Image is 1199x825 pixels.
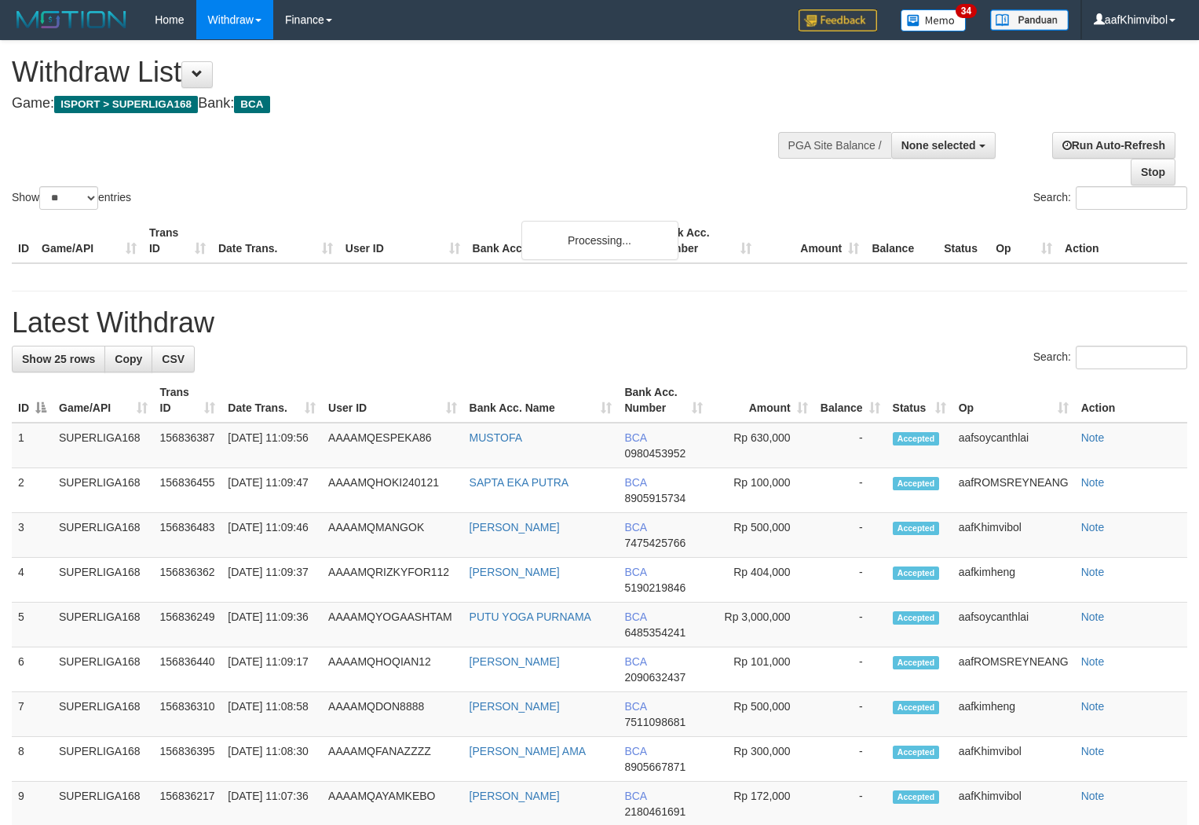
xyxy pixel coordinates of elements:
select: Showentries [39,186,98,210]
td: - [814,647,886,692]
span: Copy 8905915734 to clipboard [624,492,685,504]
span: ISPORT > SUPERLIGA168 [54,96,198,113]
td: [DATE] 11:08:58 [221,692,322,737]
th: Balance [865,218,938,263]
span: Accepted [893,701,940,714]
td: 6 [12,647,53,692]
td: 156836395 [154,737,222,782]
a: [PERSON_NAME] [470,566,560,578]
span: None selected [901,139,976,152]
td: - [814,603,886,647]
td: Rp 500,000 [709,513,813,558]
label: Search: [1033,346,1187,369]
td: - [814,513,886,558]
a: [PERSON_NAME] [470,521,560,533]
a: Note [1081,790,1105,802]
th: Bank Acc. Number: activate to sort column ascending [618,378,709,423]
span: Copy 7475425766 to clipboard [624,537,685,549]
span: BCA [624,610,646,623]
th: Op: activate to sort column ascending [952,378,1075,423]
span: Copy 2090632437 to clipboard [624,671,685,684]
th: Date Trans.: activate to sort column ascending [221,378,322,423]
td: Rp 630,000 [709,423,813,468]
td: [DATE] 11:08:30 [221,737,322,782]
td: - [814,692,886,737]
td: - [814,468,886,513]
span: Accepted [893,432,940,445]
th: Bank Acc. Number [650,218,758,263]
td: SUPERLIGA168 [53,423,154,468]
td: AAAAMQHOKI240121 [322,468,462,513]
td: 156836387 [154,423,222,468]
td: 8 [12,737,53,782]
td: aafkimheng [952,692,1075,737]
span: Copy 5190219846 to clipboard [624,581,685,594]
th: Status: activate to sort column ascending [886,378,952,423]
td: Rp 101,000 [709,647,813,692]
td: 156836455 [154,468,222,513]
a: Stop [1131,159,1175,185]
td: - [814,737,886,782]
td: AAAAMQDON8888 [322,692,462,737]
span: BCA [624,655,646,668]
th: ID: activate to sort column descending [12,378,53,423]
img: Feedback.jpg [799,9,877,31]
td: AAAAMQHOQIAN12 [322,647,462,692]
div: PGA Site Balance / [778,132,891,159]
th: User ID: activate to sort column ascending [322,378,462,423]
a: Note [1081,566,1105,578]
td: 156836310 [154,692,222,737]
td: [DATE] 11:09:37 [221,558,322,603]
img: Button%20Memo.svg [901,9,967,31]
a: Note [1081,700,1105,713]
a: Run Auto-Refresh [1052,132,1175,159]
td: 5 [12,603,53,647]
a: Note [1081,521,1105,533]
td: 156836483 [154,513,222,558]
span: Copy 6485354241 to clipboard [624,626,685,639]
img: MOTION_logo.png [12,8,131,31]
td: SUPERLIGA168 [53,603,154,647]
h4: Game: Bank: [12,96,784,112]
label: Search: [1033,186,1187,210]
span: Accepted [893,656,940,669]
span: BCA [624,790,646,802]
span: Copy 2180461691 to clipboard [624,805,685,818]
span: BCA [234,96,269,113]
span: Copy 0980453952 to clipboard [624,447,685,460]
a: [PERSON_NAME] [470,790,560,802]
td: 156836362 [154,558,222,603]
th: User ID [339,218,466,263]
td: Rp 300,000 [709,737,813,782]
a: [PERSON_NAME] [470,655,560,668]
td: aafROMSREYNEANG [952,647,1075,692]
td: - [814,423,886,468]
th: Bank Acc. Name [466,218,651,263]
td: AAAAMQYOGAASHTAM [322,603,462,647]
td: aafROMSREYNEANG [952,468,1075,513]
td: 156836440 [154,647,222,692]
td: Rp 3,000,000 [709,603,813,647]
td: 2 [12,468,53,513]
a: Copy [104,346,152,372]
th: Action [1075,378,1187,423]
a: Note [1081,745,1105,757]
a: Note [1081,476,1105,489]
td: 4 [12,558,53,603]
input: Search: [1076,346,1187,369]
span: Copy 7511098681 to clipboard [624,716,685,728]
th: Amount [758,218,865,263]
th: Action [1058,218,1187,263]
span: BCA [624,700,646,713]
span: Copy 8905667871 to clipboard [624,761,685,773]
td: Rp 500,000 [709,692,813,737]
a: CSV [152,346,195,372]
span: Accepted [893,790,940,804]
td: AAAAMQESPEKA86 [322,423,462,468]
th: Date Trans. [212,218,339,263]
td: 1 [12,423,53,468]
td: [DATE] 11:09:56 [221,423,322,468]
a: [PERSON_NAME] [470,700,560,713]
th: Op [989,218,1058,263]
td: aafkimheng [952,558,1075,603]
